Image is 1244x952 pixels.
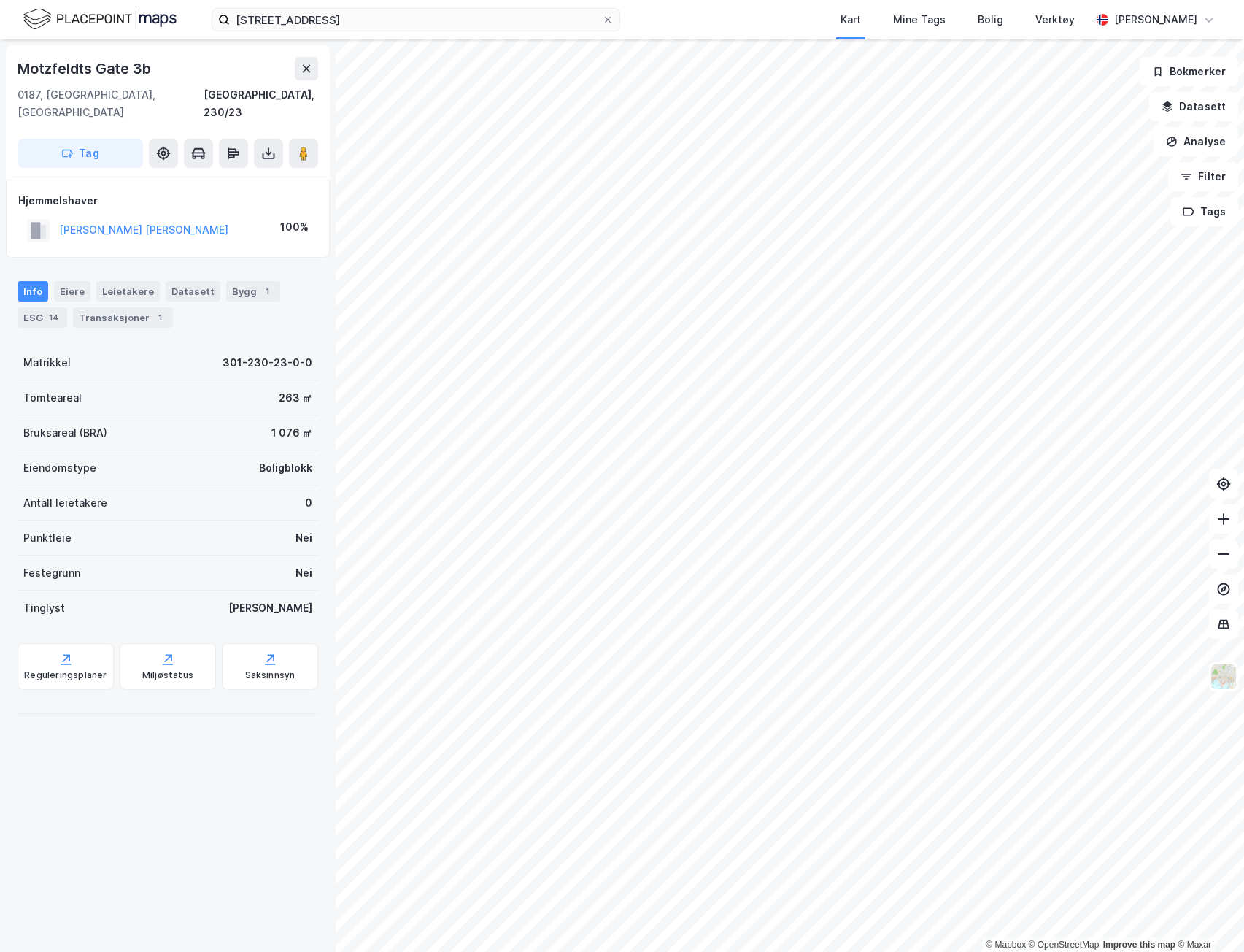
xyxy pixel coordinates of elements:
div: Saksinnsyn [245,669,295,681]
div: 0187, [GEOGRAPHIC_DATA], [GEOGRAPHIC_DATA] [18,86,204,121]
button: Bokmerker [1140,57,1238,86]
div: Kart [841,11,861,28]
button: Datasett [1149,92,1238,121]
input: Søk på adresse, matrikkel, gårdeiere, leietakere eller personer [230,9,602,31]
div: Info [18,281,48,302]
div: Tomteareal [23,389,82,407]
div: 1 [260,284,274,299]
a: Mapbox [986,940,1026,950]
a: OpenStreetMap [1029,940,1100,950]
img: Z [1210,663,1237,691]
div: [PERSON_NAME] [1114,11,1197,28]
div: Motzfeldts Gate 3b [18,57,153,80]
div: 263 ㎡ [279,389,312,407]
div: Tinglyst [23,599,65,617]
div: Kontrollprogram for chat [1171,882,1244,952]
iframe: Chat Widget [1171,882,1244,952]
div: Leietakere [96,281,160,302]
div: Hjemmelshaver [18,192,317,210]
div: Boligblokk [259,459,312,477]
div: Bolig [978,11,1003,28]
div: 1 [152,310,167,325]
div: 0 [305,494,312,512]
div: 100% [280,218,309,236]
button: Tags [1170,197,1238,226]
div: 1 076 ㎡ [271,424,312,442]
button: Filter [1168,162,1238,191]
div: 301-230-23-0-0 [223,354,312,372]
div: 14 [46,310,61,325]
div: Bygg [226,281,280,302]
div: Nei [295,529,312,547]
div: Festegrunn [23,564,80,582]
div: Reguleringsplaner [24,669,107,681]
button: Tag [18,139,143,168]
div: Mine Tags [893,11,946,28]
div: [PERSON_NAME] [228,599,312,617]
div: Antall leietakere [23,494,107,512]
div: Eiendomstype [23,459,96,477]
div: Bruksareal (BRA) [23,424,107,442]
div: Matrikkel [23,354,71,372]
div: Miljøstatus [142,669,193,681]
div: [GEOGRAPHIC_DATA], 230/23 [204,86,318,121]
a: Improve this map [1103,940,1175,950]
img: logo.f888ab2527a4732fd821a326f86c7f29.svg [23,7,177,32]
div: Punktleie [23,529,72,547]
button: Analyse [1154,127,1238,156]
div: Eiere [54,281,90,302]
div: Verktøy [1035,11,1075,28]
div: Transaksjoner [73,307,173,328]
div: Datasett [166,281,220,302]
div: ESG [18,307,67,328]
div: Nei [295,564,312,582]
